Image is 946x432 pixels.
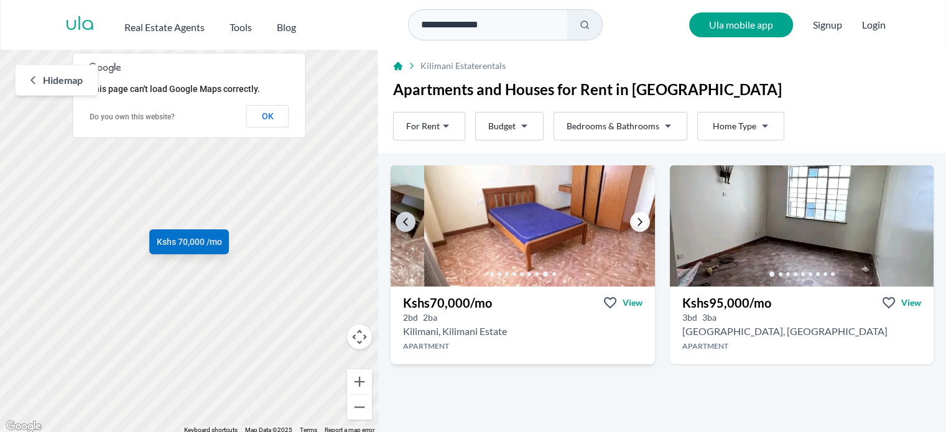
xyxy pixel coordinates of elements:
[697,112,784,140] button: Home Type
[702,311,716,324] h5: 3 bathrooms
[124,15,205,35] button: Real Estate Agents
[347,369,372,394] button: Zoom in
[277,20,296,35] h2: Blog
[149,229,229,254] a: Kshs 70,000 /mo
[391,341,654,351] h4: Apartment
[391,287,654,364] a: Kshs70,000/moViewView property in detail2bd 2ba Kilimani, Kilimani EstateApartment
[65,14,95,36] a: ula
[396,212,415,232] a: Go to the previous property image
[423,311,437,324] h5: 2 bathrooms
[124,20,205,35] h2: Real Estate Agents
[670,165,934,287] img: 3 bedroom Apartment for rent - Kshs 95,000/mo - in Kilimani Estate behind Kilimani Mall, Tigoni R...
[230,20,252,35] h2: Tools
[713,120,756,132] span: Home Type
[347,395,372,420] button: Zoom out
[157,236,222,248] span: Kshs 70,000 /mo
[630,212,650,232] a: Go to the next property image
[124,15,321,35] nav: Main
[682,324,888,339] h2: 3 bedroom Apartment for rent in Kilimani Estate - Kshs 95,000/mo -Kilimani Mall, Tigoni Road, Nai...
[682,294,771,311] h3: Kshs 95,000 /mo
[420,60,506,72] span: Kilimani Estate rentals
[901,296,921,309] span: View
[393,112,465,140] button: For Rent
[862,17,886,32] button: Login
[230,15,252,35] button: Tools
[403,294,492,311] h3: Kshs 70,000 /mo
[813,12,842,37] span: Signup
[682,311,697,324] h5: 3 bedrooms
[403,311,418,324] h5: 2 bedrooms
[670,341,934,351] h4: Apartment
[488,120,516,132] span: Budget
[670,287,934,364] a: Kshs95,000/moViewView property in detail3bd 3ba [GEOGRAPHIC_DATA], [GEOGRAPHIC_DATA]Apartment
[393,80,931,99] h1: Apartments and Houses for Rent in [GEOGRAPHIC_DATA]
[689,12,793,37] a: Ula mobile app
[424,165,688,287] img: 2 bedroom Apartment for rent - Kshs 70,000/mo - in Kilimani Estate near School, Kilimani, Nairobi...
[277,15,296,35] a: Blog
[347,324,372,349] button: Map camera controls
[246,105,289,127] button: OK
[554,112,687,140] button: Bedrooms & Bathrooms
[89,84,260,94] span: This page can't load Google Maps correctly.
[567,120,659,132] span: Bedrooms & Bathrooms
[406,120,440,132] span: For Rent
[90,113,175,121] a: Do you own this website?
[475,112,544,140] button: Budget
[403,324,507,339] h2: 2 bedroom Apartment for rent in Kilimani Estate - Kshs 70,000/mo -School, Kilimani, Nairobi, Keny...
[43,73,83,88] span: Hide map
[623,296,642,309] span: View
